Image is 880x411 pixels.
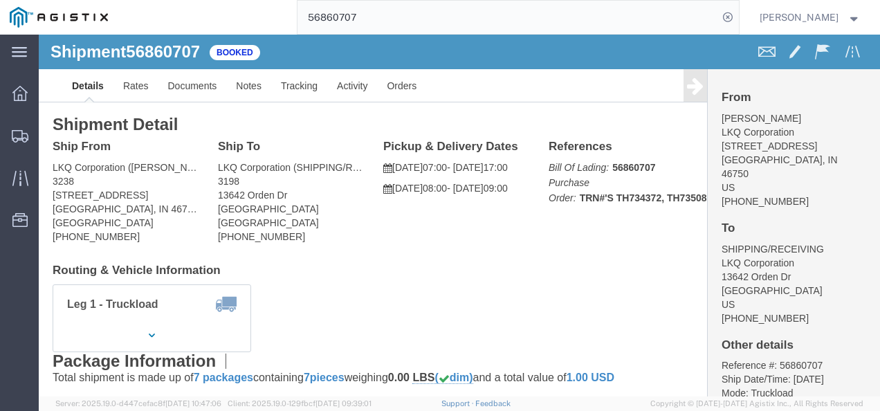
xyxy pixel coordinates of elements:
span: [DATE] 10:47:06 [165,399,221,408]
button: [PERSON_NAME] [759,9,861,26]
span: Nathan Seeley [760,10,838,25]
input: Search for shipment number, reference number [297,1,718,34]
a: Feedback [475,399,511,408]
a: Support [441,399,476,408]
iframe: FS Legacy Container [39,35,880,396]
span: Server: 2025.19.0-d447cefac8f [55,399,221,408]
span: Client: 2025.19.0-129fbcf [228,399,372,408]
img: logo [10,7,108,28]
span: [DATE] 09:39:01 [315,399,372,408]
span: Copyright © [DATE]-[DATE] Agistix Inc., All Rights Reserved [650,398,863,410]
